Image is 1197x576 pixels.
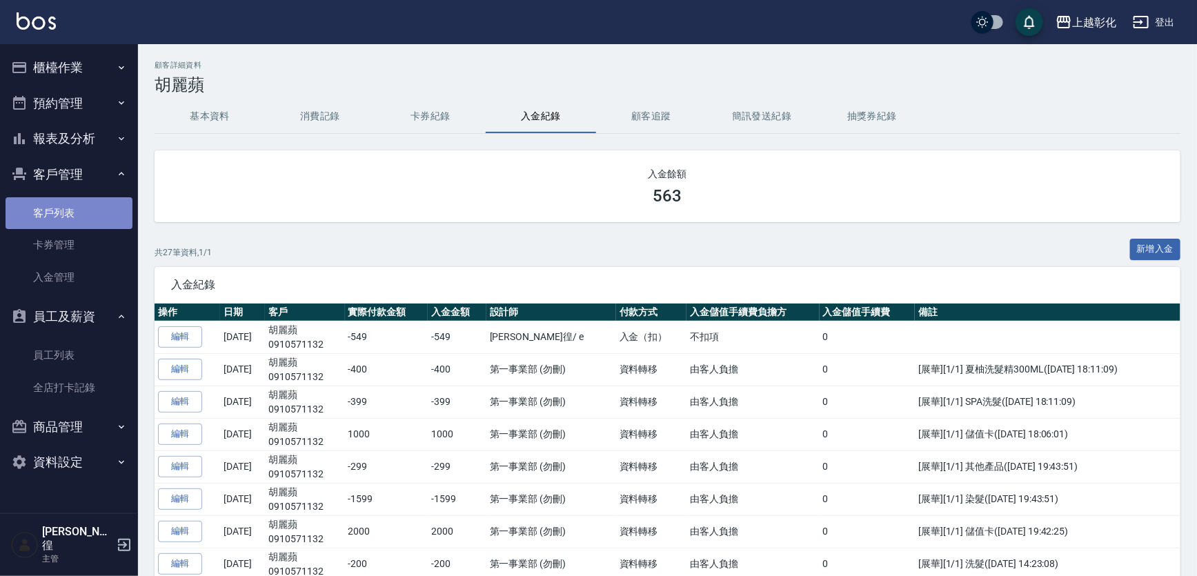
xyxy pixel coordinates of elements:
[686,450,819,483] td: 由客人負擔
[158,521,202,542] a: 編輯
[1016,8,1043,36] button: save
[820,386,915,418] td: 0
[428,418,486,450] td: 1000
[428,515,486,548] td: 2000
[158,359,202,380] a: 編輯
[820,353,915,386] td: 0
[686,418,819,450] td: 由客人負擔
[6,409,132,445] button: 商品管理
[265,304,344,321] th: 客戶
[616,321,687,353] td: 入金（扣）
[915,418,1180,450] td: [展華][1/1] 儲值卡([DATE] 18:06:01)
[915,304,1180,321] th: 備註
[6,50,132,86] button: 櫃檯作業
[486,304,616,321] th: 設計師
[6,197,132,229] a: 客戶列表
[486,515,616,548] td: 第一事業部 (勿刪)
[596,100,706,133] button: 顧客追蹤
[345,418,428,450] td: 1000
[158,326,202,348] a: 編輯
[42,553,112,565] p: 主管
[155,75,1180,95] h3: 胡麗蘋
[155,246,212,259] p: 共 27 筆資料, 1 / 1
[345,483,428,515] td: -1599
[345,321,428,353] td: -549
[17,12,56,30] img: Logo
[616,450,687,483] td: 資料轉移
[345,353,428,386] td: -400
[265,483,344,515] td: 胡麗蘋
[1130,239,1181,260] button: 新增入金
[268,435,341,449] p: 0910571132
[486,418,616,450] td: 第一事業部 (勿刪)
[616,304,687,321] th: 付款方式
[6,121,132,157] button: 報表及分析
[686,483,819,515] td: 由客人負擔
[158,391,202,413] a: 編輯
[428,304,486,321] th: 入金金額
[158,424,202,445] a: 編輯
[820,304,915,321] th: 入金儲值手續費
[345,450,428,483] td: -299
[915,483,1180,515] td: [展華][1/1] 染髮([DATE] 19:43:51)
[268,370,341,384] p: 0910571132
[428,321,486,353] td: -549
[265,321,344,353] td: 胡麗蘋
[220,321,265,353] td: [DATE]
[6,229,132,261] a: 卡券管理
[486,100,596,133] button: 入金紀錄
[220,386,265,418] td: [DATE]
[820,321,915,353] td: 0
[6,339,132,371] a: 員工列表
[820,450,915,483] td: 0
[6,444,132,480] button: 資料設定
[42,525,112,553] h5: [PERSON_NAME]徨
[820,483,915,515] td: 0
[428,483,486,515] td: -1599
[817,100,927,133] button: 抽獎券紀錄
[268,402,341,417] p: 0910571132
[220,418,265,450] td: [DATE]
[265,418,344,450] td: 胡麗蘋
[268,467,341,481] p: 0910571132
[265,353,344,386] td: 胡麗蘋
[345,386,428,418] td: -399
[220,353,265,386] td: [DATE]
[616,483,687,515] td: 資料轉移
[428,450,486,483] td: -299
[686,353,819,386] td: 由客人負擔
[265,450,344,483] td: 胡麗蘋
[265,515,344,548] td: 胡麗蘋
[686,321,819,353] td: 不扣項
[686,386,819,418] td: 由客人負擔
[486,450,616,483] td: 第一事業部 (勿刪)
[6,372,132,404] a: 全店打卡記錄
[686,304,819,321] th: 入金儲值手續費負擔方
[171,278,1164,292] span: 入金紀錄
[220,483,265,515] td: [DATE]
[6,86,132,121] button: 預約管理
[6,157,132,192] button: 客戶管理
[268,499,341,514] p: 0910571132
[158,488,202,510] a: 編輯
[220,450,265,483] td: [DATE]
[486,483,616,515] td: 第一事業部 (勿刪)
[158,553,202,575] a: 編輯
[616,515,687,548] td: 資料轉移
[915,386,1180,418] td: [展華][1/1] SPA洗髮([DATE] 18:11:09)
[486,386,616,418] td: 第一事業部 (勿刪)
[1050,8,1122,37] button: 上越彰化
[171,167,1164,181] h2: 入金餘額
[345,515,428,548] td: 2000
[265,100,375,133] button: 消費記錄
[653,186,682,206] h3: 563
[428,353,486,386] td: -400
[268,532,341,546] p: 0910571132
[158,456,202,477] a: 編輯
[486,321,616,353] td: [PERSON_NAME]徨 / e
[915,515,1180,548] td: [展華][1/1] 儲值卡([DATE] 19:42:25)
[428,386,486,418] td: -399
[6,261,132,293] a: 入金管理
[6,299,132,335] button: 員工及薪資
[155,61,1180,70] h2: 顧客詳細資料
